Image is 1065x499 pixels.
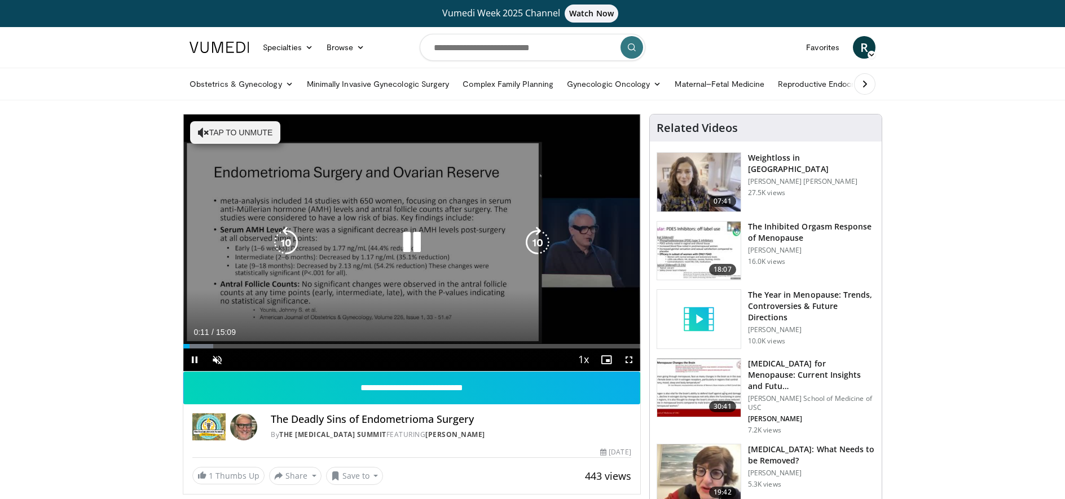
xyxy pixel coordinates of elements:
p: 5.3K views [748,480,781,489]
span: 30:41 [709,401,736,412]
button: Save to [326,467,384,485]
h4: The Deadly Sins of Endometrioma Surgery [271,413,631,426]
img: 283c0f17-5e2d-42ba-a87c-168d447cdba4.150x105_q85_crop-smart_upscale.jpg [657,222,741,280]
p: 7.2K views [748,426,781,435]
p: 27.5K views [748,188,785,197]
p: 16.0K views [748,257,785,266]
div: [DATE] [600,447,631,457]
a: Reproductive Endocrinology & [MEDICAL_DATA] [771,73,960,95]
a: 18:07 The Inhibited Orgasm Response of Menopause [PERSON_NAME] 16.0K views [657,221,875,281]
input: Search topics, interventions [420,34,645,61]
button: Enable picture-in-picture mode [595,348,618,371]
a: Browse [320,36,372,59]
button: Tap to unmute [190,121,280,144]
span: / [212,328,214,337]
h3: The Year in Menopause: Trends, Controversies & Future Directions [748,289,875,323]
span: 1 [209,470,213,481]
a: Complex Family Planning [456,73,560,95]
img: video_placeholder_short.svg [657,290,741,348]
img: The Endometriosis Summit [192,413,226,440]
a: Gynecologic Oncology [560,73,668,95]
a: 07:41 Weightloss in [GEOGRAPHIC_DATA] [PERSON_NAME] [PERSON_NAME] 27.5K views [657,152,875,212]
a: 30:41 [MEDICAL_DATA] for Menopause: Current Insights and Futu… [PERSON_NAME] School of Medicine o... [657,358,875,435]
p: [PERSON_NAME] [748,246,875,255]
a: [PERSON_NAME] [425,430,485,439]
p: [PERSON_NAME] [748,414,875,423]
a: Maternal–Fetal Medicine [668,73,771,95]
a: R [853,36,875,59]
p: [PERSON_NAME] School of Medicine of USC [748,394,875,412]
p: [PERSON_NAME] [PERSON_NAME] [748,177,875,186]
h3: [MEDICAL_DATA]: What Needs to be Removed? [748,444,875,466]
span: 07:41 [709,196,736,207]
video-js: Video Player [183,114,640,372]
span: Watch Now [565,5,618,23]
span: 19:42 [709,487,736,498]
div: Progress Bar [183,344,640,348]
a: Vumedi Week 2025 ChannelWatch Now [191,5,874,23]
button: Share [269,467,322,485]
a: The Year in Menopause: Trends, Controversies & Future Directions [PERSON_NAME] 10.0K views [657,289,875,349]
a: 1 Thumbs Up [192,467,265,484]
button: Fullscreen [618,348,640,371]
img: 47271b8a-94f4-49c8-b914-2a3d3af03a9e.150x105_q85_crop-smart_upscale.jpg [657,359,741,417]
h3: Weightloss in [GEOGRAPHIC_DATA] [748,152,875,175]
a: Obstetrics & Gynecology [183,73,300,95]
span: 15:09 [216,328,236,337]
p: [PERSON_NAME] [748,469,875,478]
img: VuMedi Logo [190,42,249,53]
p: 10.0K views [748,337,785,346]
a: Minimally Invasive Gynecologic Surgery [300,73,456,95]
div: By FEATURING [271,430,631,440]
button: Playback Rate [573,348,595,371]
p: [PERSON_NAME] [748,325,875,334]
button: Pause [183,348,206,371]
a: Favorites [799,36,846,59]
a: Specialties [256,36,320,59]
span: 0:11 [193,328,209,337]
img: Avatar [230,413,257,440]
img: 9983fed1-7565-45be-8934-aef1103ce6e2.150x105_q85_crop-smart_upscale.jpg [657,153,741,211]
span: 443 views [585,469,631,483]
h4: Related Videos [657,121,738,135]
button: Unmute [206,348,228,371]
h3: [MEDICAL_DATA] for Menopause: Current Insights and Futu… [748,358,875,392]
span: 18:07 [709,264,736,275]
h3: The Inhibited Orgasm Response of Menopause [748,221,875,244]
a: The [MEDICAL_DATA] Summit [279,430,386,439]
